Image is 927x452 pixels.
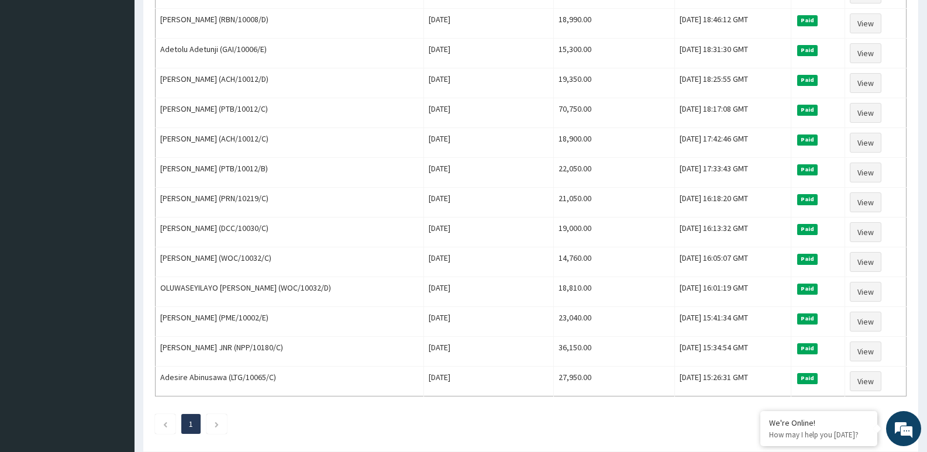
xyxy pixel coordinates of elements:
td: [DATE] [423,307,554,337]
td: [DATE] 15:41:34 GMT [674,307,791,337]
img: d_794563401_company_1708531726252_794563401 [22,58,47,88]
td: [DATE] 18:17:08 GMT [674,98,791,128]
td: [DATE] [423,128,554,158]
td: [DATE] 15:26:31 GMT [674,367,791,396]
span: Paid [797,194,818,205]
div: Minimize live chat window [192,6,220,34]
span: Paid [797,373,818,384]
span: Paid [797,284,818,294]
span: Paid [797,254,818,264]
td: [DATE] [423,277,554,307]
span: Paid [797,15,818,26]
div: We're Online! [769,418,869,428]
span: Paid [797,224,818,234]
td: 14,760.00 [554,247,674,277]
span: Paid [797,164,818,175]
a: View [850,43,881,63]
td: Adesire Abinusawa (LTG/10065/C) [156,367,424,396]
td: [DATE] [423,9,554,39]
td: 19,350.00 [554,68,674,98]
td: [PERSON_NAME] (PTB/10012/B) [156,158,424,188]
td: 15,300.00 [554,39,674,68]
td: [DATE] [423,188,554,218]
a: View [850,371,881,391]
td: [PERSON_NAME] (PME/10002/E) [156,307,424,337]
p: How may I help you today? [769,430,869,440]
td: OLUWASEYILAYO [PERSON_NAME] (WOC/10032/D) [156,277,424,307]
td: 22,050.00 [554,158,674,188]
td: [PERSON_NAME] (PRN/10219/C) [156,188,424,218]
td: [DATE] [423,337,554,367]
a: View [850,252,881,272]
td: [DATE] 18:31:30 GMT [674,39,791,68]
td: 18,900.00 [554,128,674,158]
a: View [850,341,881,361]
a: View [850,73,881,93]
td: 19,000.00 [554,218,674,247]
td: [PERSON_NAME] (ACH/10012/D) [156,68,424,98]
td: Adetolu Adetunji (GAI/10006/E) [156,39,424,68]
span: Paid [797,105,818,115]
td: [DATE] 16:13:32 GMT [674,218,791,247]
a: View [850,13,881,33]
td: [DATE] 18:46:12 GMT [674,9,791,39]
td: [PERSON_NAME] JNR (NPP/10180/C) [156,337,424,367]
td: 27,950.00 [554,367,674,396]
td: [DATE] 16:18:20 GMT [674,188,791,218]
td: 18,810.00 [554,277,674,307]
a: View [850,282,881,302]
td: 21,050.00 [554,188,674,218]
td: [PERSON_NAME] (ACH/10012/C) [156,128,424,158]
td: [DATE] [423,218,554,247]
td: [DATE] [423,68,554,98]
span: Paid [797,134,818,145]
div: Chat with us now [61,65,197,81]
td: [DATE] 18:25:55 GMT [674,68,791,98]
a: View [850,103,881,123]
td: [DATE] [423,98,554,128]
td: [DATE] [423,39,554,68]
td: 70,750.00 [554,98,674,128]
td: [DATE] 15:34:54 GMT [674,337,791,367]
td: [DATE] [423,158,554,188]
span: We're online! [68,147,161,265]
td: [PERSON_NAME] (WOC/10032/C) [156,247,424,277]
a: Page 1 is your current page [189,419,193,429]
span: Paid [797,313,818,324]
td: [DATE] 16:01:19 GMT [674,277,791,307]
td: [DATE] 17:42:46 GMT [674,128,791,158]
td: [DATE] 16:05:07 GMT [674,247,791,277]
a: Previous page [163,419,168,429]
span: Paid [797,343,818,354]
span: Paid [797,45,818,56]
td: [PERSON_NAME] (RBN/10008/D) [156,9,424,39]
textarea: Type your message and hit 'Enter' [6,319,223,360]
td: [PERSON_NAME] (PTB/10012/C) [156,98,424,128]
a: View [850,163,881,182]
a: View [850,222,881,242]
td: [DATE] 17:33:43 GMT [674,158,791,188]
span: Paid [797,75,818,85]
td: [DATE] [423,247,554,277]
td: [DATE] [423,367,554,396]
td: 18,990.00 [554,9,674,39]
a: Next page [214,419,219,429]
td: 36,150.00 [554,337,674,367]
a: View [850,312,881,332]
td: [PERSON_NAME] (DCC/10030/C) [156,218,424,247]
a: View [850,192,881,212]
a: View [850,133,881,153]
td: 23,040.00 [554,307,674,337]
